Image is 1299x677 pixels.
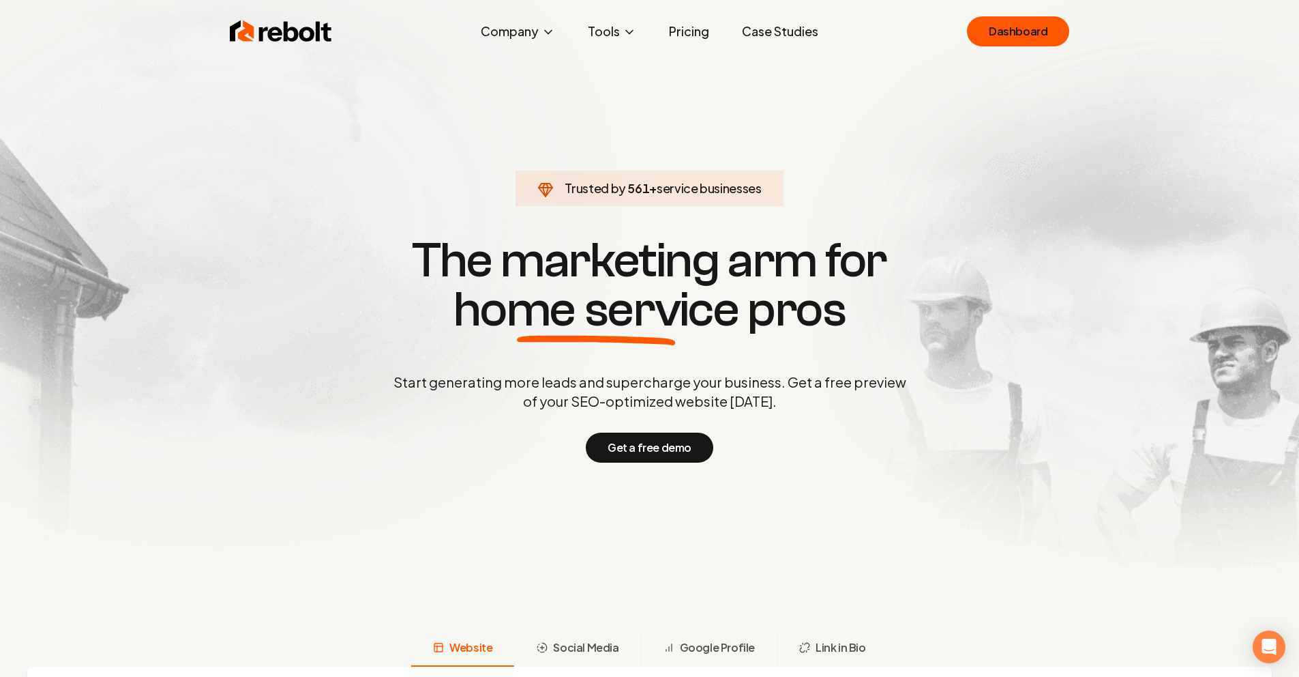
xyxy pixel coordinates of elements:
span: Website [449,639,492,656]
a: Dashboard [967,16,1069,46]
button: Company [470,18,566,45]
h1: The marketing arm for pros [323,236,977,334]
button: Google Profile [641,631,777,667]
button: Social Media [514,631,640,667]
button: Get a free demo [586,433,713,463]
span: Trusted by [565,180,625,196]
span: Link in Bio [816,639,866,656]
div: Open Intercom Messenger [1253,631,1285,663]
span: home service [453,285,739,334]
span: Social Media [553,639,618,656]
a: Case Studies [731,18,829,45]
a: Pricing [658,18,720,45]
button: Link in Bio [777,631,888,667]
p: Start generating more leads and supercharge your business. Get a free preview of your SEO-optimiz... [391,373,909,411]
span: service businesses [657,180,762,196]
span: + [649,180,657,196]
span: Google Profile [680,639,755,656]
button: Website [411,631,514,667]
span: 561 [627,179,649,198]
img: Rebolt Logo [230,18,332,45]
button: Tools [577,18,647,45]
